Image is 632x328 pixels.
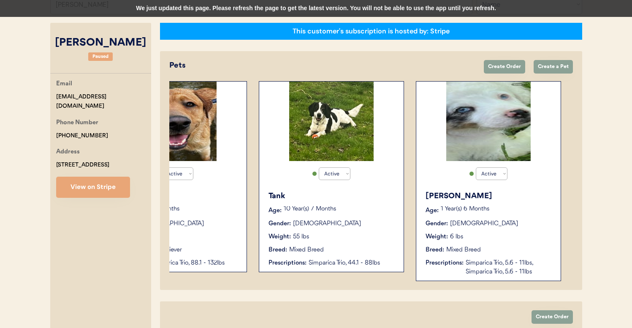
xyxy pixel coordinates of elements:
div: Mixed Breed [289,246,324,254]
div: Breed: [269,246,287,254]
div: This customer's subscription is hosted by: Stripe [293,27,450,36]
div: 55 lbs [293,232,309,241]
div: 6 lbs [450,232,463,241]
div: Prescriptions: [269,259,307,268]
img: IMG_8793.png [446,82,531,161]
img: IMG_7582.jpeg [132,82,217,161]
div: Weight: [269,232,291,241]
div: [DEMOGRAPHIC_DATA] [136,219,204,228]
p: 4 Year(s) 10 Months [127,206,238,212]
div: Prescriptions: [426,259,464,268]
div: Gender: [426,219,448,228]
div: Address [56,147,80,158]
div: [EMAIL_ADDRESS][DOMAIN_NAME] [56,92,151,112]
div: Weight: [426,232,448,241]
div: [PERSON_NAME] [50,35,151,51]
div: [DEMOGRAPHIC_DATA] [450,219,518,228]
div: Phone Number [56,118,98,128]
div: Email [56,79,72,90]
p: 10 Year(s) 7 Months [284,206,395,212]
div: Mixed Breed [446,246,481,254]
div: Simparica Trio, 88.1 - 132lbs [152,259,238,268]
button: View on Stripe [56,177,130,198]
div: Simparica Trio, 5.6 - 11lbs, Simparica Trio, 5.6 - 11lbs [466,259,552,276]
div: Gender: [269,219,291,228]
div: Pets [169,60,475,71]
p: 1 Year(s) 6 Months [441,206,552,212]
button: Create a Pet [534,60,573,74]
div: Age: [269,206,282,215]
div: Breed: [426,246,444,254]
img: IMG_8666.jpeg [289,82,374,161]
div: [PHONE_NUMBER] [56,131,108,141]
div: [PERSON_NAME] [426,191,552,202]
button: Create Order [484,60,525,74]
div: Age: [426,206,439,215]
div: [STREET_ADDRESS] [56,160,109,170]
div: Nittany [111,191,238,202]
div: [DEMOGRAPHIC_DATA] [293,219,361,228]
button: Create Order [532,310,573,324]
div: Tank [269,191,395,202]
div: Simparica Trio, 44.1 - 88lbs [309,259,395,268]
